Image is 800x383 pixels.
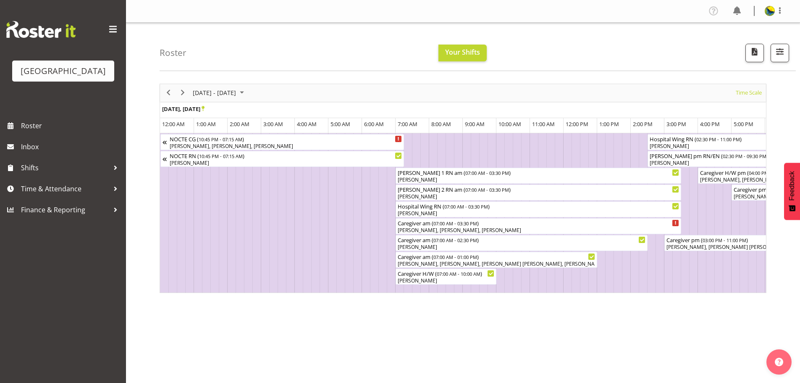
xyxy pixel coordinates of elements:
[566,120,588,128] span: 12:00 PM
[160,151,404,167] div: NOCTE RN Begin From Sunday, October 26, 2025 at 10:45:00 PM GMT+13:00 Ends At Monday, October 27,...
[396,252,597,268] div: Caregiver am Begin From Monday, October 27, 2025 at 7:00:00 AM GMT+13:00 Ends At Monday, October ...
[445,48,480,57] span: Your Shifts
[196,120,216,128] span: 1:00 AM
[160,84,766,293] div: Timeline Week of October 27, 2025
[465,120,485,128] span: 9:00 AM
[700,120,720,128] span: 4:00 PM
[784,163,800,220] button: Feedback - Show survey
[21,161,109,174] span: Shifts
[160,48,186,58] h4: Roster
[788,171,796,201] span: Feedback
[21,203,109,216] span: Finance & Reporting
[21,119,122,132] span: Roster
[735,87,763,98] span: Time Scale
[398,202,679,210] div: Hospital Wing RN ( )
[734,120,753,128] span: 5:00 PM
[160,134,404,150] div: NOCTE CG Begin From Sunday, October 26, 2025 at 10:45:00 PM GMT+13:00 Ends At Monday, October 27,...
[191,87,248,98] button: October 2025
[765,6,775,16] img: gemma-hall22491374b5f274993ff8414464fec47f.png
[465,169,509,176] span: 07:00 AM - 03:30 PM
[398,185,679,193] div: [PERSON_NAME] 2 RN am ( )
[398,260,595,268] div: [PERSON_NAME], [PERSON_NAME], [PERSON_NAME] [PERSON_NAME], [PERSON_NAME], [PERSON_NAME], [PERSON_...
[723,153,766,159] span: 02:30 PM - 09:30 PM
[398,120,417,128] span: 7:00 AM
[696,136,740,143] span: 02:30 PM - 11:00 PM
[398,269,494,277] div: Caregiver H/W ( )
[398,243,645,251] div: [PERSON_NAME]
[163,87,174,98] button: Previous
[170,159,402,167] div: [PERSON_NAME]
[162,105,205,113] span: [DATE], [DATE]
[199,153,243,159] span: 10:45 PM - 07:15 AM
[433,220,477,227] span: 07:00 AM - 03:30 PM
[161,84,176,102] div: previous period
[398,219,679,227] div: Caregiver am ( )
[398,252,595,261] div: Caregiver am ( )
[398,176,679,184] div: [PERSON_NAME]
[438,45,487,61] button: Your Shifts
[398,193,679,201] div: [PERSON_NAME]
[599,120,619,128] span: 1:00 PM
[21,65,106,77] div: [GEOGRAPHIC_DATA]
[433,237,477,243] span: 07:00 AM - 02:30 PM
[177,87,189,98] button: Next
[771,44,789,62] button: Filter Shifts
[465,186,509,193] span: 07:00 AM - 03:30 PM
[703,237,746,243] span: 03:00 PM - 11:00 PM
[176,84,190,102] div: next period
[396,269,496,285] div: Caregiver H/W Begin From Monday, October 27, 2025 at 7:00:00 AM GMT+13:00 Ends At Monday, October...
[192,87,237,98] span: [DATE] - [DATE]
[170,151,402,160] div: NOCTE RN ( )
[396,235,648,251] div: Caregiver am Begin From Monday, October 27, 2025 at 7:00:00 AM GMT+13:00 Ends At Monday, October ...
[444,203,488,210] span: 07:00 AM - 03:30 PM
[437,270,480,277] span: 07:00 AM - 10:00 AM
[230,120,249,128] span: 2:00 AM
[162,120,185,128] span: 12:00 AM
[431,120,451,128] span: 8:00 AM
[396,168,681,184] div: Ressie 1 RN am Begin From Monday, October 27, 2025 at 7:00:00 AM GMT+13:00 Ends At Monday, Octobe...
[532,120,555,128] span: 11:00 AM
[396,185,681,201] div: Ressie 2 RN am Begin From Monday, October 27, 2025 at 7:00:00 AM GMT+13:00 Ends At Monday, Octobe...
[745,44,764,62] button: Download a PDF of the roster according to the set date range.
[734,87,763,98] button: Time Scale
[398,277,494,285] div: [PERSON_NAME]
[633,120,653,128] span: 2:00 PM
[330,120,350,128] span: 5:00 AM
[297,120,317,128] span: 4:00 AM
[21,182,109,195] span: Time & Attendance
[433,254,477,260] span: 07:00 AM - 01:00 PM
[775,358,783,366] img: help-xxl-2.png
[263,120,283,128] span: 3:00 AM
[398,210,679,217] div: [PERSON_NAME]
[396,218,681,234] div: Caregiver am Begin From Monday, October 27, 2025 at 7:00:00 AM GMT+13:00 Ends At Monday, October ...
[398,168,679,177] div: [PERSON_NAME] 1 RN am ( )
[170,143,402,150] div: [PERSON_NAME], [PERSON_NAME], [PERSON_NAME]
[199,136,242,143] span: 10:45 PM - 07:15 AM
[666,120,686,128] span: 3:00 PM
[364,120,384,128] span: 6:00 AM
[190,84,249,102] div: Oct 27 - Nov 02, 2025
[21,140,122,153] span: Inbox
[398,227,679,234] div: [PERSON_NAME], [PERSON_NAME], [PERSON_NAME]
[396,201,681,217] div: Hospital Wing RN Begin From Monday, October 27, 2025 at 7:00:00 AM GMT+13:00 Ends At Monday, Octo...
[749,169,792,176] span: 04:00 PM - 09:00 PM
[498,120,521,128] span: 10:00 AM
[398,235,645,244] div: Caregiver am ( )
[6,21,76,38] img: Rosterit website logo
[170,135,402,143] div: NOCTE CG ( )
